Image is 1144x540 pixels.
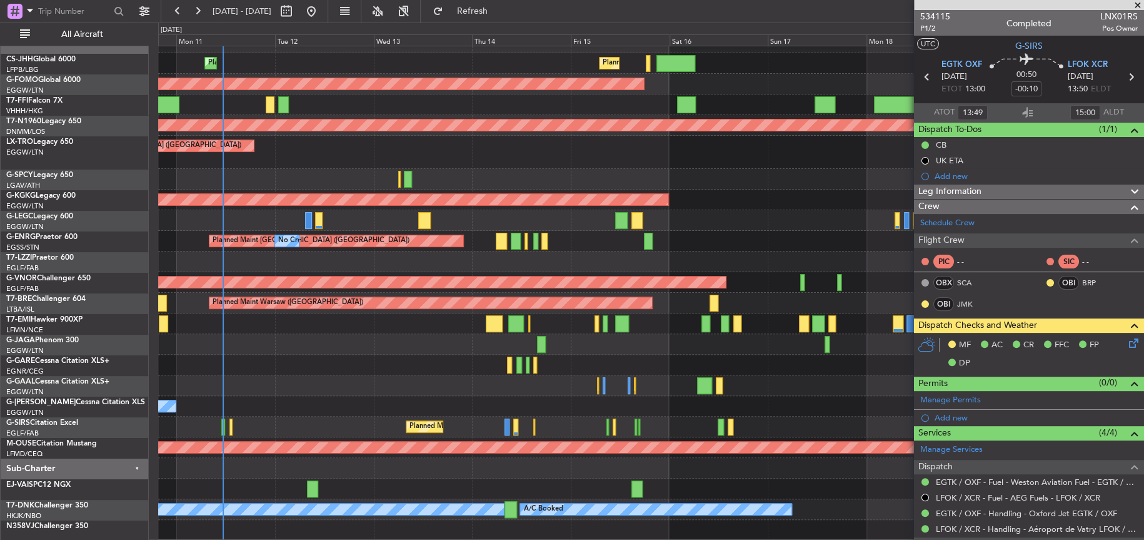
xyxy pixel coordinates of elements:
a: LGAV/ATH [6,181,40,190]
div: Fri 15 [571,34,670,46]
input: --:-- [958,105,988,120]
a: G-JAGAPhenom 300 [6,337,79,344]
a: EGLF/FAB [6,284,39,293]
a: DNMM/LOS [6,127,45,136]
a: Manage Permits [920,394,981,407]
div: Planned Maint Warsaw ([GEOGRAPHIC_DATA]) [213,293,363,312]
span: CS-JHH [6,56,33,63]
span: [DATE] [1068,71,1093,83]
span: G-VNOR [6,275,37,282]
span: Services [918,426,951,441]
div: PIC [933,255,954,268]
span: G-FOMO [6,76,38,84]
span: G-GARE [6,357,35,365]
a: N358VJChallenger 350 [6,522,88,530]
div: Add new [935,171,1138,181]
span: ELDT [1091,83,1111,96]
a: EGTK / OXF - Fuel - Weston Aviation Fuel - EGTK / OXF [936,477,1138,487]
span: T7-FFI [6,97,28,104]
span: Permits [918,377,948,391]
div: UK ETA [936,155,963,166]
a: EGGW/LTN [6,201,44,211]
a: T7-N1960Legacy 650 [6,118,81,125]
a: LFMN/NCE [6,325,43,335]
span: 00:50 [1016,69,1036,81]
div: Tue 12 [275,34,374,46]
a: JMK [957,298,985,310]
div: - - [1082,256,1110,267]
a: LX-TROLegacy 650 [6,138,73,146]
span: T7-EMI [6,316,31,323]
a: Manage Services [920,444,983,456]
a: G-KGKGLegacy 600 [6,192,76,200]
span: P1/2 [920,23,950,34]
input: --:-- [1070,105,1100,120]
span: (1/1) [1099,123,1117,136]
button: All Aircraft [14,24,136,44]
a: G-ENRGPraetor 600 [6,233,78,241]
span: (4/4) [1099,426,1117,439]
span: [DATE] - [DATE] [213,6,271,17]
a: G-VNORChallenger 650 [6,275,91,282]
a: VHHH/HKG [6,106,43,116]
button: UTC [917,38,939,49]
span: ATOT [934,106,955,119]
a: EGGW/LTN [6,86,44,95]
div: Thu 14 [472,34,571,46]
span: Flight Crew [918,233,965,248]
a: LFOK / XCR - Handling - Aéroport de Vatry LFOK / XCR [936,524,1138,534]
div: - - [957,256,985,267]
div: Planned Maint [GEOGRAPHIC_DATA] ([GEOGRAPHIC_DATA]) [208,54,405,73]
a: BRP [1082,277,1110,288]
div: Completed [1006,17,1051,30]
div: A/C Booked [523,500,563,519]
div: Sat 16 [670,34,768,46]
span: G-LEGC [6,213,33,220]
a: G-SIRSCitation Excel [6,419,78,427]
a: HKJK/NBO [6,511,41,521]
span: LNX01RS [1100,10,1138,23]
a: EGGW/LTN [6,408,44,417]
div: Mon 18 [866,34,965,46]
span: FFC [1055,339,1069,352]
span: AC [991,339,1003,352]
a: T7-BREChallenger 604 [6,295,86,303]
div: OBI [933,297,954,311]
a: T7-DNKChallenger 350 [6,502,88,509]
a: EGTK / OXF - Handling - Oxford Jet EGTK / OXF [936,508,1117,519]
a: T7-EMIHawker 900XP [6,316,83,323]
span: ALDT [1103,106,1124,119]
div: Planned Maint [GEOGRAPHIC_DATA] ([GEOGRAPHIC_DATA]) [409,417,606,436]
span: G-ENRG [6,233,36,241]
span: G-GAAL [6,378,35,385]
div: No Crew [278,232,307,250]
a: EGGW/LTN [6,387,44,397]
span: G-JAGA [6,337,35,344]
a: LFPB/LBG [6,65,39,74]
a: T7-LZZIPraetor 600 [6,254,74,262]
span: LFOK XCR [1068,59,1108,71]
span: G-SIRS [1015,39,1043,53]
span: G-KGKG [6,192,36,200]
div: OBI [1058,276,1079,290]
span: All Aircraft [33,30,132,39]
span: Dispatch To-Dos [918,123,981,137]
a: G-SPCYLegacy 650 [6,171,73,179]
div: Add new [935,412,1138,423]
a: G-[PERSON_NAME]Cessna Citation XLS [6,399,145,406]
a: EGLF/FAB [6,263,39,273]
div: OBX [933,276,954,290]
span: N358VJ [6,522,34,530]
div: Wed 13 [374,34,473,46]
div: Sun 17 [768,34,866,46]
span: M-OUSE [6,440,36,447]
span: ETOT [941,83,962,96]
a: M-OUSECitation Mustang [6,440,97,447]
span: 13:00 [965,83,985,96]
div: [DATE] [161,25,182,36]
a: T7-FFIFalcon 7X [6,97,63,104]
a: EGGW/LTN [6,222,44,232]
div: Planned Maint [GEOGRAPHIC_DATA] ([GEOGRAPHIC_DATA]) [213,232,409,250]
span: Leg Information [918,185,981,199]
a: Schedule Crew [920,217,975,230]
